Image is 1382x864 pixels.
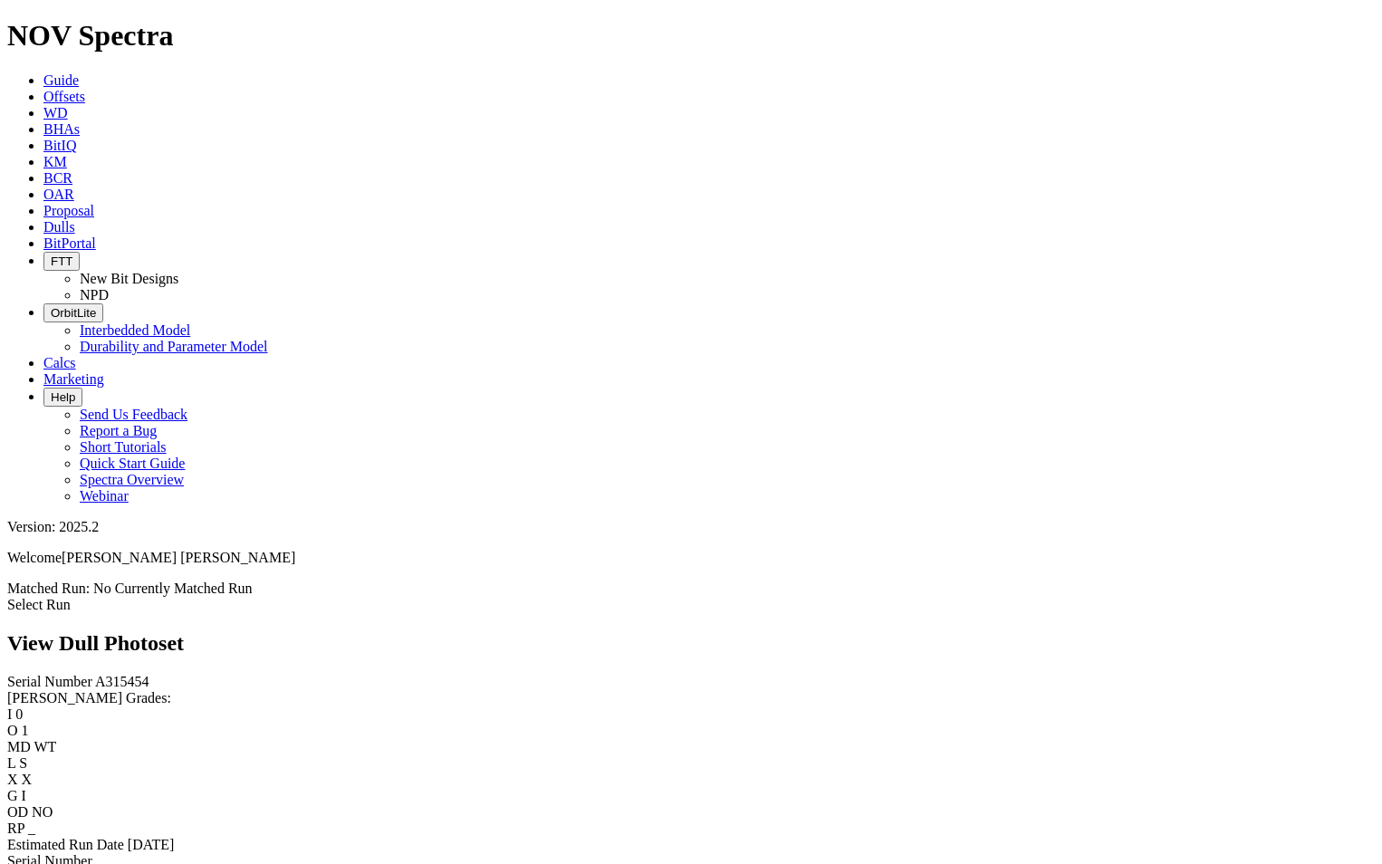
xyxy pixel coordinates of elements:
a: WD [43,105,68,120]
a: KM [43,154,67,169]
span: 0 [15,706,23,722]
span: A315454 [95,674,149,689]
a: NPD [80,287,109,302]
span: [PERSON_NAME] [PERSON_NAME] [62,550,295,565]
a: Durability and Parameter Model [80,339,268,354]
a: Short Tutorials [80,439,167,455]
span: X [22,772,33,787]
a: Spectra Overview [80,472,184,487]
span: NO [32,804,53,820]
span: 1 [22,723,29,738]
a: Interbedded Model [80,322,190,338]
span: OrbitLite [51,306,96,320]
a: BHAs [43,121,80,137]
span: Help [51,390,75,404]
a: Proposal [43,203,94,218]
a: OAR [43,187,74,202]
a: BitIQ [43,138,76,153]
button: Help [43,388,82,407]
label: I [7,706,12,722]
a: BCR [43,170,72,186]
span: S [19,755,27,771]
a: New Bit Designs [80,271,178,286]
span: _ [28,821,35,836]
h2: View Dull Photoset [7,631,1375,656]
label: G [7,788,18,803]
label: X [7,772,18,787]
label: Serial Number [7,674,92,689]
a: Quick Start Guide [80,456,185,471]
a: Report a Bug [80,423,157,438]
div: [PERSON_NAME] Grades: [7,690,1375,706]
span: WT [34,739,57,754]
label: RP [7,821,24,836]
h1: NOV Spectra [7,19,1375,53]
span: [DATE] [128,837,175,852]
a: Marketing [43,371,104,387]
div: Version: 2025.2 [7,519,1375,535]
span: No Currently Matched Run [93,581,253,596]
a: Select Run [7,597,71,612]
label: OD [7,804,28,820]
label: O [7,723,18,738]
a: Calcs [43,355,76,370]
a: Offsets [43,89,85,104]
span: FTT [51,254,72,268]
label: L [7,755,15,771]
a: BitPortal [43,235,96,251]
a: Dulls [43,219,75,235]
button: OrbitLite [43,303,103,322]
span: Matched Run: [7,581,90,596]
span: I [22,788,26,803]
a: Send Us Feedback [80,407,187,422]
p: Welcome [7,550,1375,566]
a: Webinar [80,488,129,504]
label: MD [7,739,31,754]
button: FTT [43,252,80,271]
label: Estimated Run Date [7,837,124,852]
a: Guide [43,72,79,88]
